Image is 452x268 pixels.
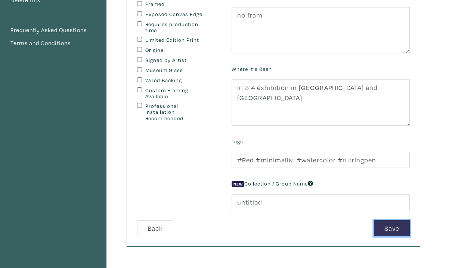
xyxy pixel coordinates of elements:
label: Where It's Been [232,65,272,73]
label: Custom Framing Available [145,87,208,100]
span: New [232,181,244,187]
label: Signed by Artist [145,57,208,63]
label: Framed [145,1,208,7]
button: Save [374,220,410,236]
label: Original [145,47,208,53]
label: Collection / Group Name [232,180,313,188]
label: Limited Edition Print [145,37,208,43]
a: Frequently Asked Questions [10,25,96,35]
input: Ex. 202X, Landscape Collection, etc. [232,194,410,211]
label: Tags [232,137,243,146]
input: Ex. abstracts, blue, minimalist, people, animals, bright, etc. [232,152,410,168]
label: Exposed Canvas Edge [145,11,208,18]
label: Requires production time [145,21,208,34]
label: Professional Installation Recommended [145,103,208,122]
button: Back [137,220,173,236]
label: Museum Glass [145,67,208,74]
label: Wired Backing [145,77,208,84]
a: Terms and Conditions [10,38,96,48]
